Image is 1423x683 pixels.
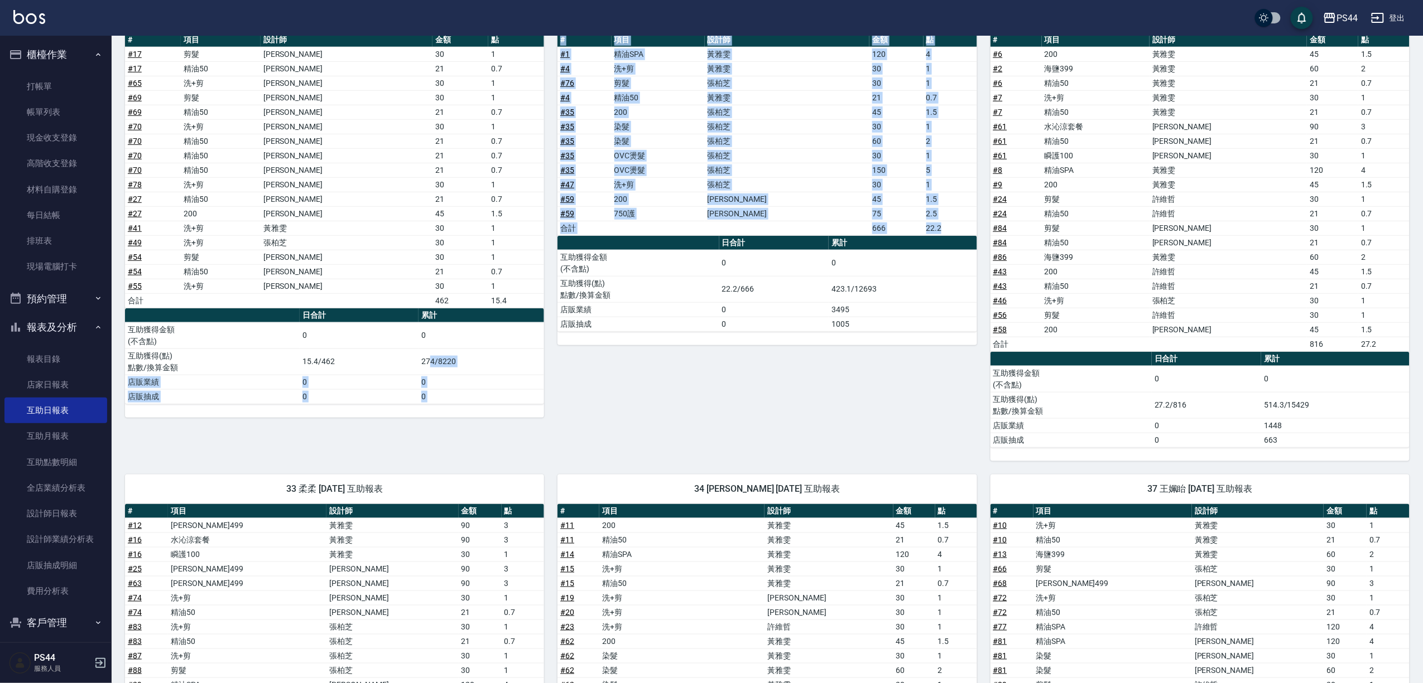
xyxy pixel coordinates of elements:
[128,651,142,660] a: #87
[261,134,432,148] td: [PERSON_NAME]
[993,282,1007,290] a: #43
[261,235,432,250] td: 張柏芝
[432,33,488,47] th: 金額
[1307,235,1358,250] td: 21
[1042,192,1150,206] td: 剪髮
[993,253,1007,261] a: #86
[924,119,977,134] td: 1
[261,76,432,90] td: [PERSON_NAME]
[181,105,260,119] td: 精油50
[993,137,1007,146] a: #61
[432,105,488,119] td: 21
[261,206,432,221] td: [PERSON_NAME]
[991,33,1042,47] th: #
[560,608,574,617] a: #20
[181,90,260,105] td: 剪髮
[1307,47,1358,61] td: 45
[1307,221,1358,235] td: 30
[4,254,107,279] a: 現場電腦打卡
[4,228,107,254] a: 排班表
[560,564,574,573] a: #15
[924,105,977,119] td: 1.5
[705,206,870,221] td: [PERSON_NAME]
[993,521,1007,530] a: #10
[1358,61,1410,76] td: 2
[869,206,923,221] td: 75
[560,535,574,544] a: #11
[1150,134,1307,148] td: [PERSON_NAME]
[612,61,705,76] td: 洗+剪
[829,236,977,250] th: 累計
[869,33,923,47] th: 金額
[869,90,923,105] td: 21
[1150,33,1307,47] th: 設計師
[1042,177,1150,192] td: 200
[261,177,432,192] td: [PERSON_NAME]
[488,235,544,250] td: 1
[612,177,705,192] td: 洗+剪
[128,93,142,102] a: #69
[924,47,977,61] td: 4
[869,221,923,235] td: 666
[719,236,829,250] th: 日合計
[261,90,432,105] td: [PERSON_NAME]
[4,99,107,125] a: 帳單列表
[560,79,574,88] a: #76
[488,76,544,90] td: 1
[705,47,870,61] td: 黃雅雯
[924,33,977,47] th: 點
[432,206,488,221] td: 45
[869,119,923,134] td: 30
[4,125,107,151] a: 現金收支登錄
[181,177,260,192] td: 洗+剪
[993,122,1007,131] a: #61
[993,209,1007,218] a: #24
[261,119,432,134] td: [PERSON_NAME]
[181,163,260,177] td: 精油50
[128,593,142,602] a: #74
[488,119,544,134] td: 1
[128,637,142,646] a: #83
[1307,76,1358,90] td: 21
[993,296,1007,305] a: #46
[128,224,142,232] a: #41
[924,134,977,148] td: 2
[488,33,544,47] th: 點
[432,76,488,90] td: 30
[4,553,107,578] a: 店販抽成明細
[1150,235,1307,250] td: [PERSON_NAME]
[993,651,1007,660] a: #81
[993,79,1003,88] a: #6
[705,163,870,177] td: 張柏芝
[4,346,107,372] a: 報表目錄
[924,61,977,76] td: 1
[560,50,570,59] a: #1
[869,47,923,61] td: 120
[557,33,977,236] table: a dense table
[560,93,570,102] a: #4
[1150,47,1307,61] td: 黃雅雯
[924,206,977,221] td: 2.5
[1150,76,1307,90] td: 黃雅雯
[4,313,107,342] button: 報表及分析
[705,148,870,163] td: 張柏芝
[993,195,1007,204] a: #24
[1358,177,1410,192] td: 1.5
[128,50,142,59] a: #17
[4,449,107,475] a: 互助點數明細
[705,33,870,47] th: 設計師
[560,122,574,131] a: #35
[13,10,45,24] img: Logo
[128,180,142,189] a: #78
[1150,90,1307,105] td: 黃雅雯
[924,90,977,105] td: 0.7
[993,550,1007,559] a: #13
[560,521,574,530] a: #11
[1307,192,1358,206] td: 30
[1042,119,1150,134] td: 水沁涼套餐
[261,148,432,163] td: [PERSON_NAME]
[612,206,705,221] td: 750護
[432,119,488,134] td: 30
[557,221,611,235] td: 合計
[128,79,142,88] a: #65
